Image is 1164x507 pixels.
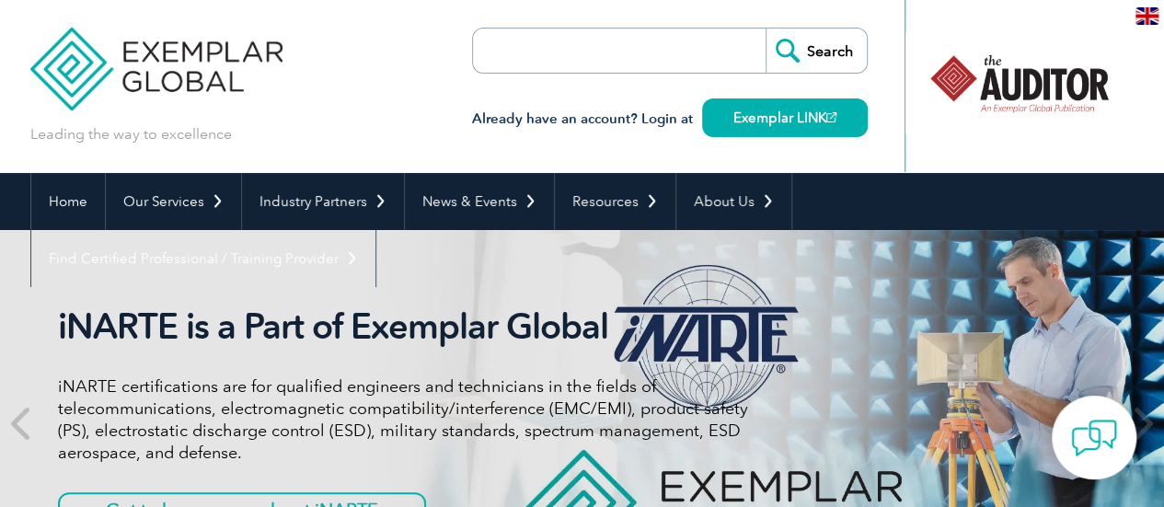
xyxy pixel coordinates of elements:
[106,173,241,230] a: Our Services
[1071,415,1117,461] img: contact-chat.png
[31,173,105,230] a: Home
[1135,7,1158,25] img: en
[555,173,675,230] a: Resources
[676,173,791,230] a: About Us
[405,173,554,230] a: News & Events
[58,305,748,348] h2: iNARTE is a Part of Exemplar Global
[242,173,404,230] a: Industry Partners
[472,108,868,131] h3: Already have an account? Login at
[766,29,867,73] input: Search
[30,124,232,144] p: Leading the way to excellence
[702,98,868,137] a: Exemplar LINK
[31,230,375,287] a: Find Certified Professional / Training Provider
[58,375,748,464] p: iNARTE certifications are for qualified engineers and technicians in the fields of telecommunicat...
[826,112,836,122] img: open_square.png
